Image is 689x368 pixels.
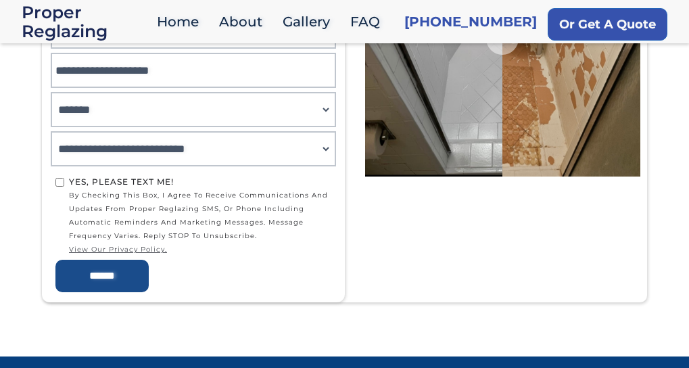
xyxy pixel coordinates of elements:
[69,243,331,256] a: view our privacy policy.
[548,8,667,41] a: Or Get A Quote
[150,7,212,37] a: Home
[22,3,150,41] a: home
[404,12,537,31] a: [PHONE_NUMBER]
[55,178,64,187] input: Yes, Please text me!by checking this box, I agree to receive communications and updates from Prop...
[22,3,150,41] div: Proper Reglazing
[69,175,331,189] div: Yes, Please text me!
[212,7,276,37] a: About
[343,7,394,37] a: FAQ
[69,189,331,256] span: by checking this box, I agree to receive communications and updates from Proper Reglazing SMS, or...
[276,7,343,37] a: Gallery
